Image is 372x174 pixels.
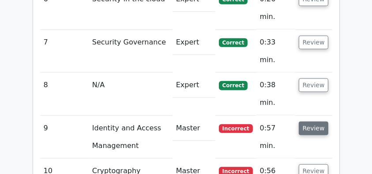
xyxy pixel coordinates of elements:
[89,30,173,73] td: Security Governance
[173,73,215,98] td: Expert
[219,81,248,90] span: Correct
[256,30,295,73] td: 0:33 min.
[219,38,248,47] span: Correct
[219,124,253,133] span: Incorrect
[299,122,329,135] button: Review
[40,73,89,115] td: 8
[40,116,89,159] td: 9
[173,116,215,141] td: Master
[89,116,173,159] td: Identity and Access Management
[40,30,89,73] td: 7
[89,73,173,115] td: N/A
[299,36,329,49] button: Review
[173,30,215,55] td: Expert
[256,116,295,159] td: 0:57 min.
[299,78,329,92] button: Review
[256,73,295,115] td: 0:38 min.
